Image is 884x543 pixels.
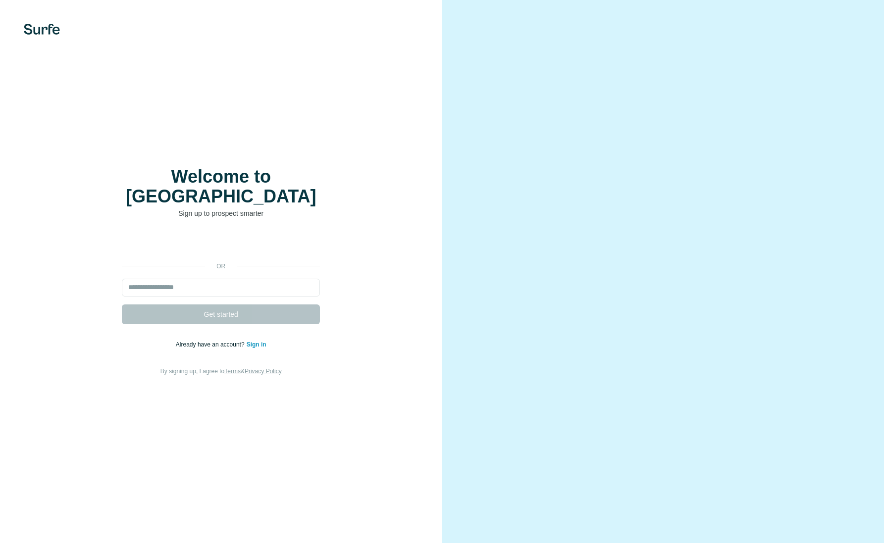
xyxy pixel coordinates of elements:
img: Surfe's logo [24,24,60,35]
span: Already have an account? [176,341,247,348]
span: By signing up, I agree to & [160,368,282,375]
a: Sign in [247,341,266,348]
p: Sign up to prospect smarter [122,208,320,218]
a: Terms [224,368,241,375]
a: Privacy Policy [245,368,282,375]
p: or [205,262,237,271]
h1: Welcome to [GEOGRAPHIC_DATA] [122,167,320,206]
